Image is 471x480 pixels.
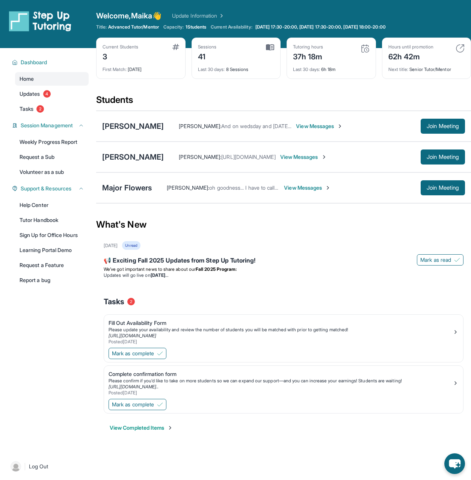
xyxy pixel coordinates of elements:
div: Fill Out Availability Form [109,319,453,327]
span: Tasks [104,296,124,307]
img: Chevron-Right [321,154,327,160]
button: Mark as read [417,254,463,266]
button: Join Meeting [421,149,465,165]
button: Support & Resources [18,185,84,192]
img: card [172,44,179,50]
span: 1 Students [186,24,207,30]
a: Updates4 [15,87,89,101]
div: Sessions [198,44,217,50]
img: Chevron-Right [337,123,343,129]
span: [PERSON_NAME] : [167,184,209,191]
span: View Messages [284,184,331,192]
a: Report a bug [15,273,89,287]
span: Session Management [21,122,73,129]
span: Current Availability: [211,24,252,30]
a: Tutor Handbook [15,213,89,227]
div: [PERSON_NAME] [102,121,164,131]
button: chat-button [444,453,465,474]
div: Posted [DATE] [109,390,453,396]
span: 2 [127,298,135,305]
div: Complete confirmation form [109,370,453,378]
span: Next title : [388,66,409,72]
div: Current Students [103,44,138,50]
img: Mark as read [454,257,460,263]
div: 41 [198,50,217,62]
span: Join Meeting [427,186,459,190]
span: First Match : [103,66,127,72]
span: 2 [36,105,44,113]
li: Updates will go live on [104,272,463,278]
div: 8 Sessions [198,62,275,72]
button: Join Meeting [421,180,465,195]
span: Mark as complete [112,401,154,408]
span: Tasks [20,105,33,113]
div: Unread [122,241,140,250]
div: Posted [DATE] [109,339,453,345]
img: Mark as complete [157,402,163,408]
div: 6h 18m [293,62,370,72]
a: [DATE] 17:30-20:00, [DATE] 17:30-20:00, [DATE] 18:00-20:00 [254,24,387,30]
img: Mark as complete [157,350,163,356]
img: card [361,44,370,53]
span: View Messages [280,153,327,161]
span: Title: [96,24,107,30]
div: [DATE] [104,243,118,249]
a: Fill Out Availability FormPlease update your availability and review the number of students you w... [104,315,463,346]
div: 📢 Exciting Fall 2025 Updates from Step Up Tutoring! [104,256,463,266]
span: Last 30 days : [293,66,320,72]
span: [PERSON_NAME] : [179,123,221,129]
span: We’ve got important news to share about our [104,266,196,272]
a: Request a Sub [15,150,89,164]
a: Weekly Progress Report [15,135,89,149]
div: Tutoring hours [293,44,323,50]
span: 4 [43,90,51,98]
strong: [DATE] [151,272,168,278]
div: 62h 42m [388,50,433,62]
span: [DATE] 17:30-20:00, [DATE] 17:30-20:00, [DATE] 18:00-20:00 [255,24,386,30]
span: Mark as read [420,256,451,264]
div: Please confirm if you’d like to take on more students so we can expand our support—and you can in... [109,378,453,384]
div: [PERSON_NAME] [102,152,164,162]
div: Major Flowers [102,183,152,193]
strong: Fall 2025 Program: [196,266,237,272]
a: Sign Up for Office Hours [15,228,89,242]
div: 3 [103,50,138,62]
span: Mark as complete [112,350,154,357]
a: Tasks2 [15,102,89,116]
img: user-img [11,461,21,472]
a: |Log Out [8,458,89,475]
button: Mark as complete [109,348,166,359]
span: Advanced Tutor/Mentor [108,24,159,30]
span: Last 30 days : [198,66,225,72]
img: card [266,44,274,51]
a: Complete confirmation formPlease confirm if you’d like to take on more students so we can expand ... [104,366,463,397]
span: Log Out [29,463,48,470]
button: View Completed Items [110,424,173,432]
span: Support & Resources [21,185,71,192]
span: Updates [20,90,40,98]
a: [URL][DOMAIN_NAME] [109,333,156,338]
img: logo [9,11,71,32]
button: Session Management [18,122,84,129]
div: [DATE] [103,62,179,72]
span: [PERSON_NAME] : [179,154,221,160]
span: Dashboard [21,59,47,66]
a: Help Center [15,198,89,212]
span: View Messages [296,122,343,130]
a: Learning Portal Demo [15,243,89,257]
a: Home [15,72,89,86]
button: Mark as complete [109,399,166,410]
button: Join Meeting [421,119,465,134]
img: Chevron-Right [325,185,331,191]
span: And on wedsday and [DATE], her dance ends at 8.30 [221,123,347,129]
div: Senior Tutor/Mentor [388,62,465,72]
div: Please update your availability and review the number of students you will be matched with prior ... [109,327,453,333]
div: What's New [96,208,471,241]
img: card [456,44,465,53]
span: Capacity: [163,24,184,30]
span: Home [20,75,34,83]
div: Hours until promotion [388,44,433,50]
a: [URL][DOMAIN_NAME].. [109,384,159,389]
div: Students [96,94,471,110]
span: Join Meeting [427,124,459,128]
